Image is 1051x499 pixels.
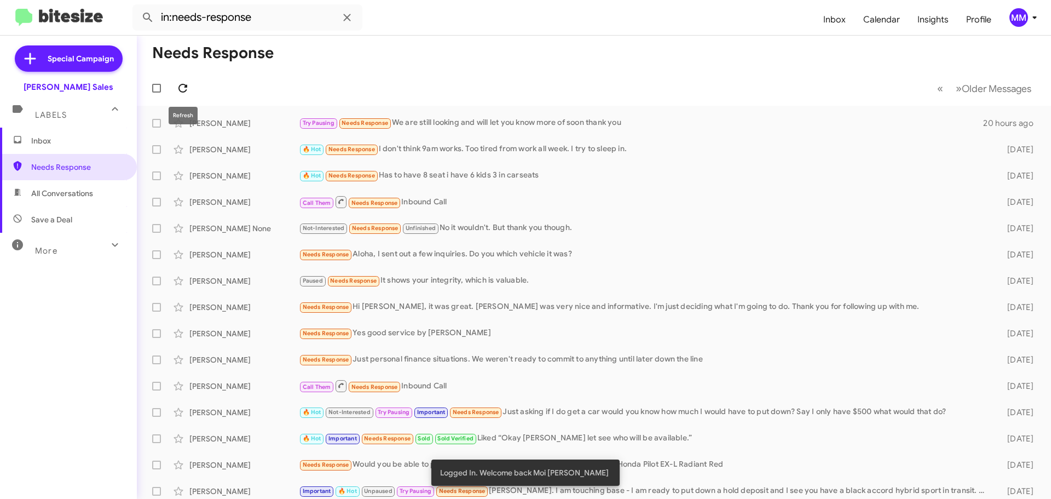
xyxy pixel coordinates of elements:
span: Try Pausing [378,409,409,416]
span: Not-Interested [328,409,371,416]
span: Needs Response [352,225,399,232]
span: Needs Response [31,162,124,173]
span: 🔥 Hot [303,146,321,153]
span: Needs Response [351,383,398,391]
a: Calendar [854,4,909,36]
span: More [35,246,57,256]
div: [PERSON_NAME] None [189,223,299,234]
div: [DATE] [990,407,1042,418]
div: [DATE] [990,249,1042,260]
div: [DATE] [990,486,1042,497]
span: Important [303,487,331,495]
div: Would you be able to provide me with the Out the Door price of the 2025 Honda Pilot EX-L Radiant Red [299,458,990,471]
div: [PERSON_NAME] [189,118,299,129]
span: All Conversations [31,188,93,199]
a: Profile [957,4,1000,36]
span: Needs Response [303,330,349,337]
div: [DATE] [990,144,1042,155]
div: Liked “Okay [PERSON_NAME] let see who will be available.” [299,432,990,445]
div: [DATE] [990,460,1042,471]
div: [PERSON_NAME] [189,460,299,471]
div: [PERSON_NAME] [189,381,299,392]
div: Inbound Call [299,379,990,393]
div: [PERSON_NAME] [189,276,299,286]
span: Needs Response [364,435,411,442]
div: Hi [PERSON_NAME], it was great. [PERSON_NAME] was very nice and informative. I'm just deciding wh... [299,301,990,313]
span: Call Them [303,383,331,391]
div: [DATE] [990,170,1042,181]
div: I don't think 9am works. Too tired from work all week. I try to sleep in. [299,143,990,156]
div: [DATE] [990,276,1042,286]
span: Labels [35,110,67,120]
span: Needs Response [303,461,349,468]
span: « [937,82,943,95]
span: Sold Verified [437,435,473,442]
a: Inbox [815,4,854,36]
div: [PERSON_NAME] [189,302,299,313]
span: Needs Response [342,119,388,127]
div: [PERSON_NAME] [189,433,299,444]
span: Needs Response [328,146,375,153]
span: Sold [418,435,430,442]
h1: Needs Response [152,44,274,62]
span: Unpaused [364,487,392,495]
span: Important [328,435,357,442]
button: Next [949,77,1038,100]
span: 🔥 Hot [303,172,321,179]
span: Needs Response [303,303,349,311]
button: Previous [931,77,950,100]
span: Older Messages [962,83,1031,95]
div: [PERSON_NAME] [189,249,299,260]
div: [DATE] [990,381,1042,392]
div: [PERSON_NAME] [189,486,299,497]
div: [DATE] [990,302,1042,313]
a: Special Campaign [15,45,123,72]
span: Needs Response [303,356,349,363]
div: Inbound Call [299,195,990,209]
div: Just asking if I do get a car would you know how much I would have to put down? Say I only have $... [299,406,990,418]
a: Insights [909,4,957,36]
span: Try Pausing [303,119,334,127]
span: Paused [303,277,323,284]
span: Needs Response [330,277,377,284]
div: [PERSON_NAME] [189,197,299,208]
div: Just personal finance situations. We weren't ready to commit to anything until later down the line [299,353,990,366]
div: [PERSON_NAME] [189,144,299,155]
span: Special Campaign [48,53,114,64]
div: [DATE] [990,223,1042,234]
div: Has to have 8 seat i have 6 kids 3 in carseats [299,169,990,182]
div: [DATE] [990,354,1042,365]
button: MM [1000,8,1039,27]
span: Unfinished [406,225,436,232]
span: Save a Deal [31,214,72,225]
div: 20 hours ago [983,118,1042,129]
div: [PERSON_NAME] [189,328,299,339]
span: Call Them [303,199,331,207]
span: 🔥 Hot [303,435,321,442]
span: Logged In. Welcome back Moi [PERSON_NAME] [440,467,609,478]
span: Important [417,409,446,416]
div: [PERSON_NAME] [189,354,299,365]
span: Needs Response [328,172,375,179]
div: No it wouldn't. But thank you though. [299,222,990,234]
div: It shows your integrity, which is valuable. [299,274,990,287]
div: Yes good service by [PERSON_NAME] [299,327,990,340]
span: Needs Response [303,251,349,258]
span: 🔥 Hot [338,487,357,495]
div: [PERSON_NAME] [189,407,299,418]
span: 🔥 Hot [303,409,321,416]
input: Search [132,4,362,31]
nav: Page navigation example [931,77,1038,100]
span: Try Pausing [400,487,431,495]
div: Aloha, I sent out a few inquiries. Do you which vehicle it was? [299,248,990,261]
span: Needs Response [453,409,499,416]
span: Not-Interested [303,225,345,232]
div: [PERSON_NAME] Sales [24,82,113,93]
div: [PERSON_NAME]. I am touching base - I am ready to put down a hold deposit and I see you have a bl... [299,485,990,497]
div: [PERSON_NAME] [189,170,299,181]
div: [DATE] [990,197,1042,208]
